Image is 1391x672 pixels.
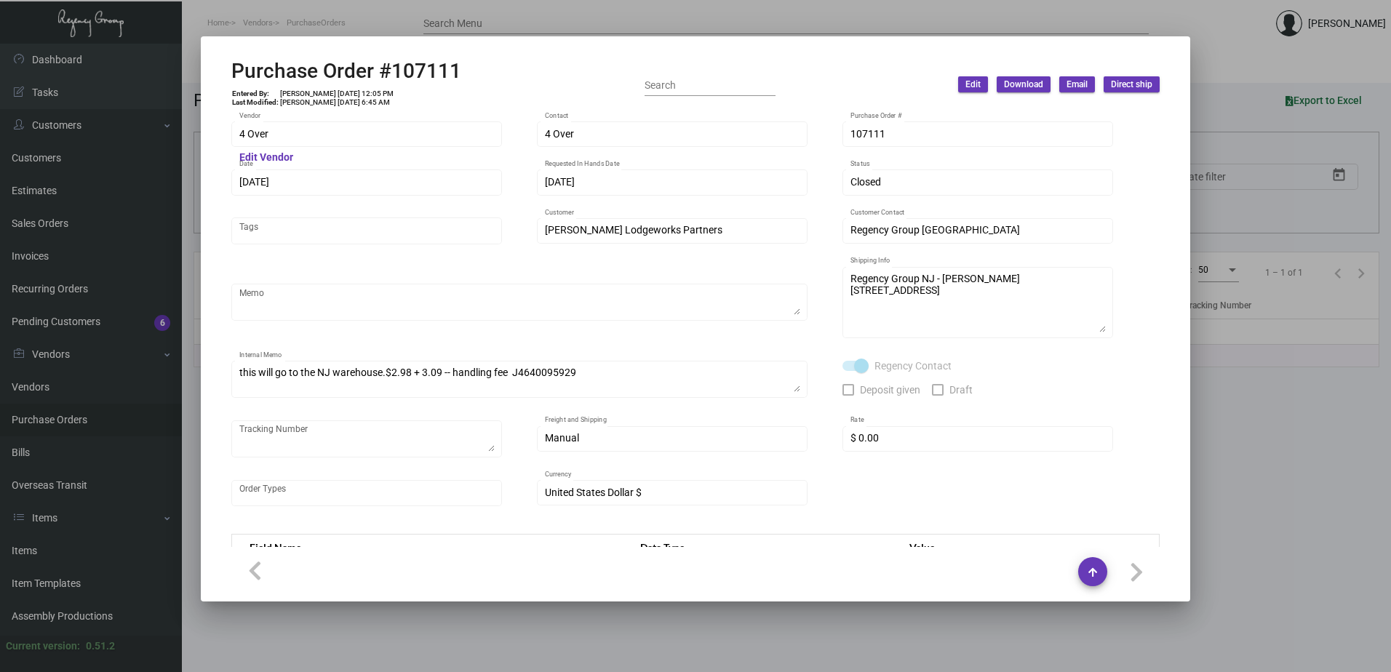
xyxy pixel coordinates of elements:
th: Value [895,535,1159,560]
th: Field Name [232,535,626,560]
td: Last Modified: [231,98,279,107]
th: Data Type [626,535,895,560]
span: Closed [850,176,881,188]
td: [PERSON_NAME] [DATE] 12:05 PM [279,89,394,98]
span: Draft [949,381,973,399]
td: Entered By: [231,89,279,98]
button: Email [1059,76,1095,92]
td: [PERSON_NAME] [DATE] 6:45 AM [279,98,394,107]
button: Direct ship [1104,76,1160,92]
span: Edit [965,79,981,91]
span: Email [1067,79,1088,91]
span: Deposit given [860,381,920,399]
h2: Purchase Order #107111 [231,59,461,84]
button: Edit [958,76,988,92]
span: Direct ship [1111,79,1152,91]
mat-hint: Edit Vendor [239,152,293,164]
span: Regency Contact [874,357,952,375]
div: Current version: [6,639,80,654]
div: 0.51.2 [86,639,115,654]
span: Download [1004,79,1043,91]
button: Download [997,76,1051,92]
span: Manual [545,432,579,444]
